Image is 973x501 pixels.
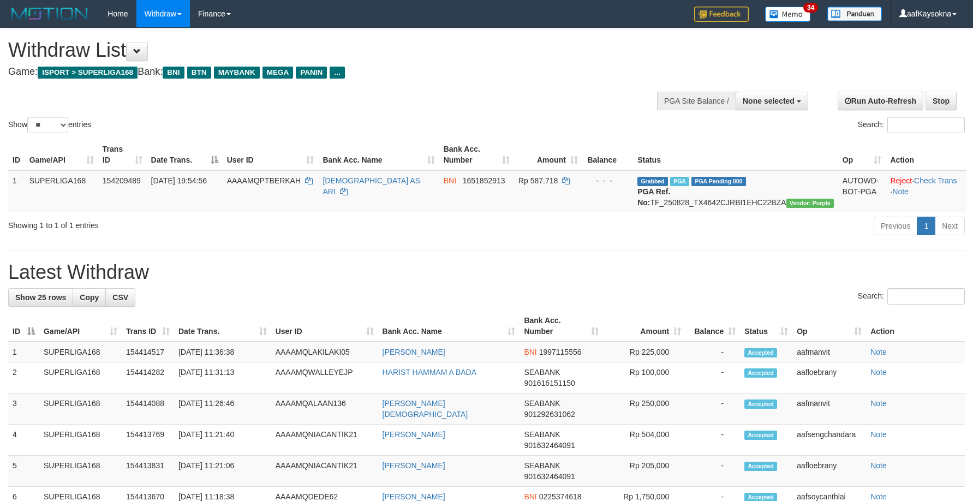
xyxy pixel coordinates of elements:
[122,393,174,425] td: 154414088
[147,139,223,170] th: Date Trans.: activate to sort column descending
[271,393,378,425] td: AAAAMQALAAN136
[914,176,957,185] a: Check Trans
[514,139,582,170] th: Amount: activate to sort column ascending
[637,177,668,186] span: Grabbed
[603,456,685,487] td: Rp 205,000
[524,368,560,377] span: SEABANK
[38,67,138,79] span: ISPORT > SUPERLIGA168
[539,348,582,356] span: Copy 1997115556 to clipboard
[174,393,271,425] td: [DATE] 11:26:46
[685,456,740,487] td: -
[8,311,39,342] th: ID: activate to sort column descending
[744,348,777,357] span: Accepted
[39,311,122,342] th: Game/API: activate to sort column ascending
[151,176,207,185] span: [DATE] 19:54:56
[8,117,91,133] label: Show entries
[444,176,456,185] span: BNI
[383,492,445,501] a: [PERSON_NAME]
[163,67,184,79] span: BNI
[8,456,39,487] td: 5
[524,348,536,356] span: BNI
[122,425,174,456] td: 154413769
[524,430,560,439] span: SEABANK
[330,67,344,79] span: ...
[582,139,633,170] th: Balance
[8,425,39,456] td: 4
[174,342,271,362] td: [DATE] 11:36:38
[838,92,923,110] a: Run Auto-Refresh
[890,176,912,185] a: Reject
[271,362,378,393] td: AAAAMQWALLEYEJP
[378,311,520,342] th: Bank Acc. Name: activate to sort column ascending
[792,393,866,425] td: aafmanvit
[603,342,685,362] td: Rp 225,000
[524,379,575,387] span: Copy 901616151150 to clipboard
[637,187,670,207] b: PGA Ref. No:
[870,368,887,377] a: Note
[524,492,536,501] span: BNI
[887,117,965,133] input: Search:
[383,461,445,470] a: [PERSON_NAME]
[870,430,887,439] a: Note
[8,170,25,212] td: 1
[174,456,271,487] td: [DATE] 11:21:06
[685,362,740,393] td: -
[886,170,966,212] td: · ·
[520,311,603,342] th: Bank Acc. Number: activate to sort column ascending
[223,139,319,170] th: User ID: activate to sort column ascending
[271,342,378,362] td: AAAAMQLAKILAKI05
[122,342,174,362] td: 154414517
[227,176,301,185] span: AAAAMQPTBERKAH
[122,362,174,393] td: 154414282
[98,139,147,170] th: Trans ID: activate to sort column ascending
[524,410,575,419] span: Copy 901292631062 to clipboard
[463,176,505,185] span: Copy 1651852913 to clipboard
[8,39,638,61] h1: Withdraw List
[25,170,98,212] td: SUPERLIGA168
[187,67,211,79] span: BTN
[524,472,575,481] span: Copy 901632464091 to clipboard
[870,399,887,408] a: Note
[80,293,99,302] span: Copy
[27,117,68,133] select: Showentries
[858,288,965,305] label: Search:
[744,368,777,378] span: Accepted
[271,425,378,456] td: AAAAMQNIACANTIK21
[8,5,91,22] img: MOTION_logo.png
[603,362,685,393] td: Rp 100,000
[383,430,445,439] a: [PERSON_NAME]
[8,342,39,362] td: 1
[39,342,122,362] td: SUPERLIGA168
[296,67,327,79] span: PANIN
[103,176,141,185] span: 154209489
[524,461,560,470] span: SEABANK
[174,362,271,393] td: [DATE] 11:31:13
[743,97,795,105] span: None selected
[874,217,917,235] a: Previous
[670,177,689,186] span: Marked by aafchhiseyha
[740,311,792,342] th: Status: activate to sort column ascending
[603,311,685,342] th: Amount: activate to sort column ascending
[8,362,39,393] td: 2
[827,7,882,21] img: panduan.png
[383,368,476,377] a: HARIST HAMMAM A BADA
[870,492,887,501] a: Note
[318,139,439,170] th: Bank Acc. Name: activate to sort column ascending
[39,393,122,425] td: SUPERLIGA168
[383,348,445,356] a: [PERSON_NAME]
[685,342,740,362] td: -
[105,288,135,307] a: CSV
[786,199,834,208] span: Vendor URL: https://trx4.1velocity.biz
[792,342,866,362] td: aafmanvit
[39,425,122,456] td: SUPERLIGA168
[271,456,378,487] td: AAAAMQNIACANTIK21
[439,139,514,170] th: Bank Acc. Number: activate to sort column ascending
[744,399,777,409] span: Accepted
[685,311,740,342] th: Balance: activate to sort column ascending
[685,425,740,456] td: -
[122,456,174,487] td: 154413831
[174,425,271,456] td: [DATE] 11:21:40
[838,170,886,212] td: AUTOWD-BOT-PGA
[539,492,582,501] span: Copy 0225374618 to clipboard
[736,92,808,110] button: None selected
